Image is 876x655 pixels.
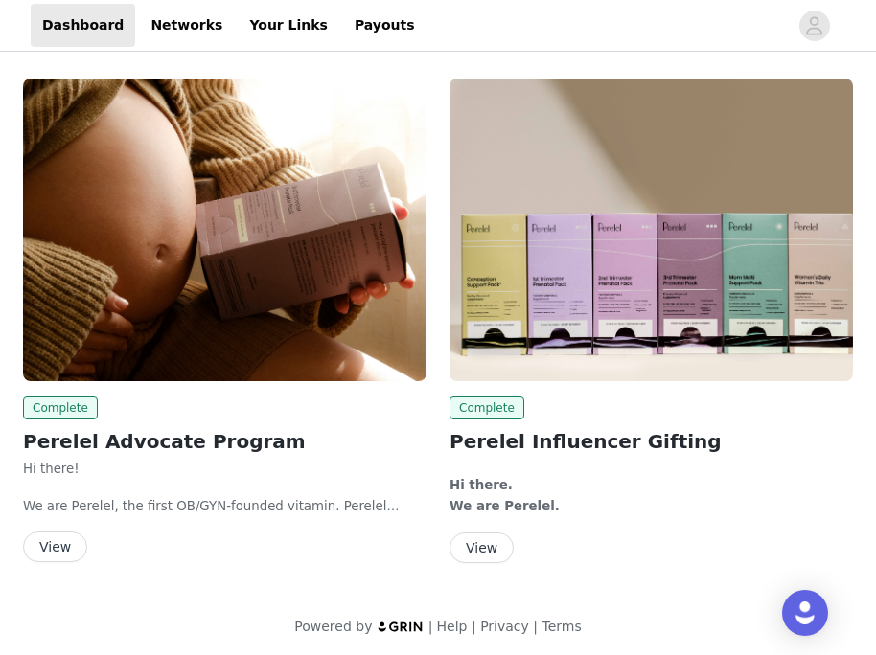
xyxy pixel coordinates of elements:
div: Open Intercom Messenger [782,590,828,636]
a: View [450,541,514,555]
img: Perelel [23,79,426,381]
button: View [450,532,514,563]
span: We are Perelel, the first OB/GYN-founded vitamin. Perelel changes with you at each unique stage o... [23,499,408,571]
a: View [23,540,87,554]
h2: Perelel Advocate Program [23,427,426,456]
a: Terms [542,619,581,634]
img: Perelel [450,79,853,381]
span: Hi there! [23,462,80,476]
button: View [23,531,87,562]
div: avatar [805,11,823,41]
h2: Perelel Influencer Gifting [450,427,853,456]
strong: Hi there. [450,478,513,492]
a: Dashboard [31,4,135,47]
strong: We are Perelel. [450,499,560,513]
span: | [428,619,433,634]
a: Privacy [480,619,529,634]
a: Payouts [343,4,426,47]
span: Complete [450,396,524,419]
span: | [472,619,476,634]
span: Powered by [294,619,372,634]
a: Your Links [238,4,339,47]
img: logo [377,621,425,633]
span: | [533,619,538,634]
a: Networks [139,4,234,47]
span: Complete [23,396,98,419]
a: Help [437,619,468,634]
